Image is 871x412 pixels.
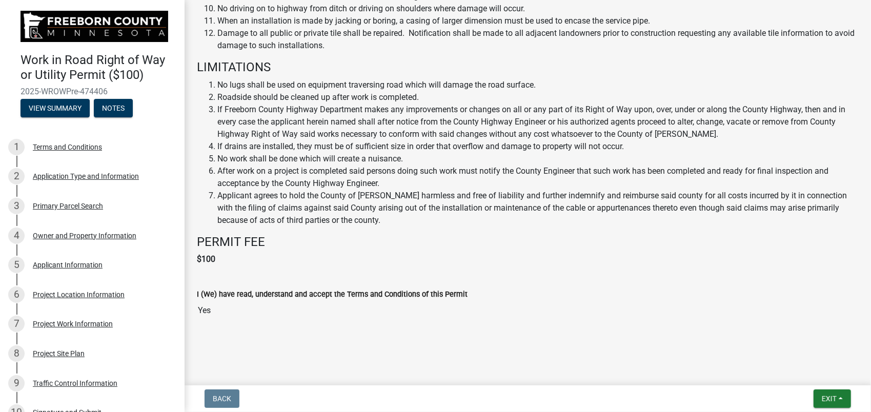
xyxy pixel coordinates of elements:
[217,165,859,190] li: After work on a project is completed said persons doing such work must notify the County Engineer...
[217,15,859,27] li: When an installation is made by jacking or boring, a casing of larger dimension must be used to e...
[217,3,859,15] li: No driving on to highway from ditch or driving on shoulders where damage will occur.
[21,99,90,117] button: View Summary
[8,316,25,332] div: 7
[8,139,25,155] div: 1
[197,254,215,264] strong: $100
[8,345,25,362] div: 8
[814,389,851,408] button: Exit
[33,261,103,269] div: Applicant Information
[33,202,103,210] div: Primary Parcel Search
[33,350,85,357] div: Project Site Plan
[21,11,168,42] img: Freeborn County, Minnesota
[197,235,859,250] h4: PERMIT FEE
[8,375,25,392] div: 9
[197,60,859,75] h4: LIMITATIONS
[217,153,859,165] li: No work shall be done which will create a nuisance.
[217,140,859,153] li: If drains are installed, they must be of sufficient size in order that overflow and damage to pro...
[217,79,859,91] li: No lugs shall be used on equipment traversing road which will damage the road surface.
[217,190,859,226] li: Applicant agrees to hold the County of [PERSON_NAME] harmless and free of liability and further i...
[217,27,859,52] li: Damage to all public or private tile shall be repaired. Notification shall be made to all adjacen...
[8,168,25,184] div: 2
[33,232,136,239] div: Owner and Property Information
[33,320,113,327] div: Project Work Information
[8,198,25,214] div: 3
[8,228,25,244] div: 4
[21,87,164,96] span: 2025-WROWPre-474406
[205,389,239,408] button: Back
[213,395,231,403] span: Back
[33,291,125,298] div: Project Location Information
[21,53,176,83] h4: Work in Road Right of Way or Utility Permit ($100)
[33,380,117,387] div: Traffic Control Information
[8,257,25,273] div: 5
[8,286,25,303] div: 6
[822,395,837,403] span: Exit
[217,104,859,140] li: If Freeborn County Highway Department makes any improvements or changes on all or any part of its...
[197,291,468,298] label: I (We) have read, understand and accept the Terms and Conditions of this Permit
[94,105,133,113] wm-modal-confirm: Notes
[33,173,139,180] div: Application Type and Information
[21,105,90,113] wm-modal-confirm: Summary
[217,91,859,104] li: Roadside should be cleaned up after work is completed.
[33,143,102,151] div: Terms and Conditions
[94,99,133,117] button: Notes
